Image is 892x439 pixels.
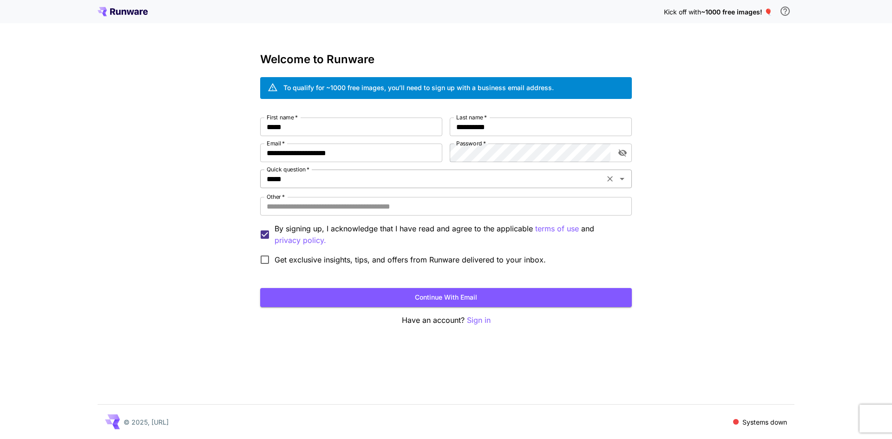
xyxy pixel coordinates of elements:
button: In order to qualify for free credit, you need to sign up with a business email address and click ... [776,2,794,20]
label: Quick question [267,165,309,173]
button: By signing up, I acknowledge that I have read and agree to the applicable terms of use and [275,235,326,246]
p: privacy policy. [275,235,326,246]
p: Systems down [742,417,787,427]
label: Last name [456,113,487,121]
p: Have an account? [260,315,632,326]
h3: Welcome to Runware [260,53,632,66]
label: Email [267,139,285,147]
button: Continue with email [260,288,632,307]
span: Get exclusive insights, tips, and offers from Runware delivered to your inbox. [275,254,546,265]
span: Kick off with [664,8,701,16]
div: To qualify for ~1000 free images, you’ll need to sign up with a business email address. [283,83,554,92]
button: Sign in [467,315,491,326]
label: Other [267,193,285,201]
p: By signing up, I acknowledge that I have read and agree to the applicable and [275,223,624,246]
label: Password [456,139,486,147]
span: ~1000 free images! 🎈 [701,8,772,16]
p: © 2025, [URL] [124,417,169,427]
button: toggle password visibility [614,144,631,161]
p: terms of use [535,223,579,235]
label: First name [267,113,298,121]
button: By signing up, I acknowledge that I have read and agree to the applicable and privacy policy. [535,223,579,235]
button: Clear [603,172,617,185]
button: Open [616,172,629,185]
